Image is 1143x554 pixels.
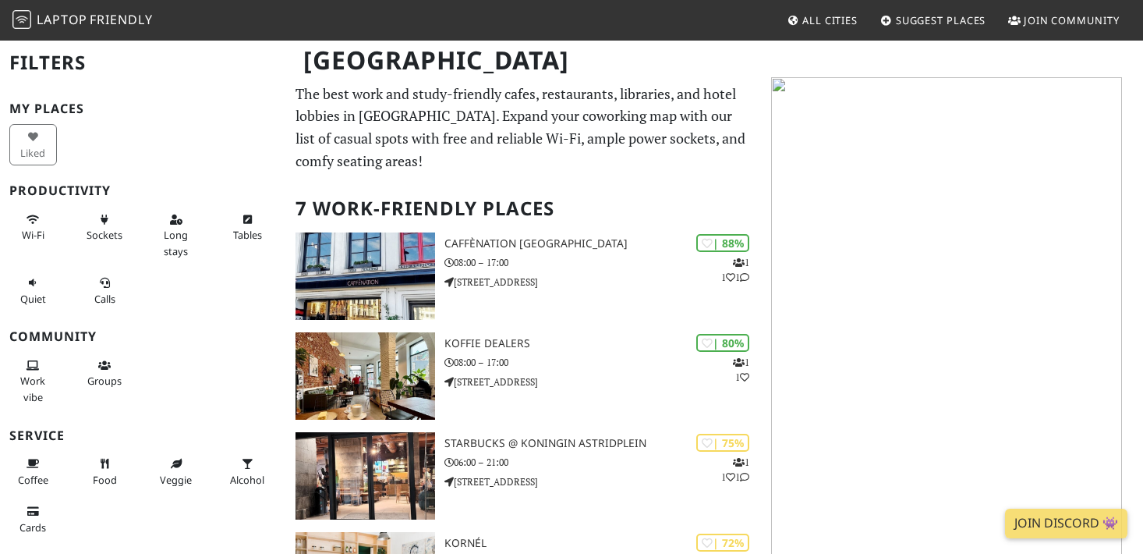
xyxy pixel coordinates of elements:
span: Laptop [37,11,87,28]
p: [STREET_ADDRESS] [444,474,762,489]
span: Credit cards [19,520,46,534]
p: The best work and study-friendly cafes, restaurants, libraries, and hotel lobbies in [GEOGRAPHIC_... [295,83,753,172]
h3: Productivity [9,183,277,198]
button: Tables [224,207,271,248]
span: Suggest Places [896,13,986,27]
span: Power sockets [87,228,122,242]
span: Group tables [87,374,122,388]
button: Wi-Fi [9,207,57,248]
a: LaptopFriendly LaptopFriendly [12,7,153,34]
button: Long stays [152,207,200,264]
button: Sockets [81,207,129,248]
button: Quiet [9,270,57,311]
span: Long stays [164,228,188,257]
button: Alcohol [224,451,271,492]
button: Groups [81,353,129,394]
div: | 72% [696,534,749,552]
a: Koffie Dealers | 80% 11 Koffie Dealers 08:00 – 17:00 [STREET_ADDRESS] [286,332,763,420]
a: Starbucks @ Koningin Astridplein | 75% 111 Starbucks @ Koningin Astridplein 06:00 – 21:00 [STREET... [286,432,763,520]
p: [STREET_ADDRESS] [444,375,762,389]
h2: 7 Work-Friendly Places [295,185,753,233]
img: Starbucks @ Koningin Astridplein [295,432,436,520]
p: [STREET_ADDRESS] [444,275,762,289]
h3: Kornél [444,537,762,550]
button: Food [81,451,129,492]
span: Quiet [20,292,46,306]
p: 08:00 – 17:00 [444,355,762,370]
h1: [GEOGRAPHIC_DATA] [291,39,759,82]
img: LaptopFriendly [12,10,31,29]
a: Suggest Places [874,6,993,34]
button: Veggie [152,451,200,492]
span: Video/audio calls [94,292,115,306]
a: Join Community [1002,6,1126,34]
button: Calls [81,270,129,311]
a: Caffènation Antwerp City Center | 88% 111 Caffènation [GEOGRAPHIC_DATA] 08:00 – 17:00 [STREET_ADD... [286,233,763,320]
span: Coffee [18,473,48,487]
p: 08:00 – 17:00 [444,255,762,270]
button: Coffee [9,451,57,492]
span: Work-friendly tables [233,228,262,242]
h3: Caffènation [GEOGRAPHIC_DATA] [444,237,762,250]
h2: Filters [9,39,277,87]
p: 1 1 1 [721,455,749,485]
span: Veggie [160,473,192,487]
h3: Starbucks @ Koningin Astridplein [444,437,762,450]
h3: My Places [9,101,277,116]
h3: Community [9,329,277,344]
span: All Cities [802,13,858,27]
h3: Koffie Dealers [444,337,762,350]
img: Koffie Dealers [295,332,436,420]
a: All Cities [780,6,864,34]
span: Join Community [1024,13,1120,27]
h3: Service [9,428,277,443]
a: Join Discord 👾 [1005,509,1127,538]
button: Cards [9,499,57,540]
span: Stable Wi-Fi [22,228,44,242]
span: Alcohol [230,473,264,487]
span: People working [20,374,45,403]
button: Work vibe [9,353,57,410]
p: 06:00 – 21:00 [444,455,762,470]
img: Caffènation Antwerp City Center [295,233,436,320]
p: 1 1 1 [721,255,749,285]
div: | 75% [696,434,749,452]
span: Friendly [90,11,152,28]
div: | 88% [696,234,749,252]
div: | 80% [696,334,749,352]
span: Food [93,473,117,487]
p: 1 1 [733,355,749,385]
